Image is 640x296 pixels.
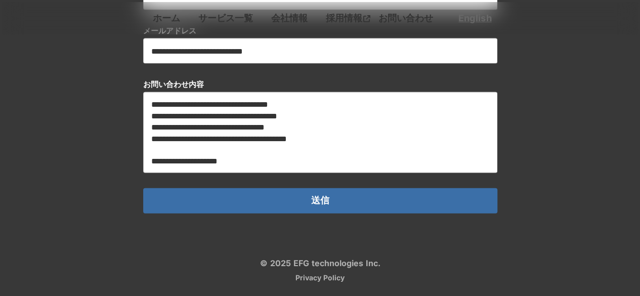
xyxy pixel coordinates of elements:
p: 送信 [311,196,329,206]
p: © 2025 EFG technologies Inc. [260,259,380,267]
button: 送信 [143,188,497,214]
a: ホーム [149,10,184,26]
p: 採用情報 [322,10,363,26]
a: 会社情報 [267,10,312,26]
a: Privacy Policy [295,274,345,281]
a: サービス一覧 [194,10,257,26]
a: 採用情報 [322,10,374,26]
a: お問い合わせ [374,10,437,26]
p: お問い合わせ内容 [143,79,204,90]
a: English [458,12,491,24]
